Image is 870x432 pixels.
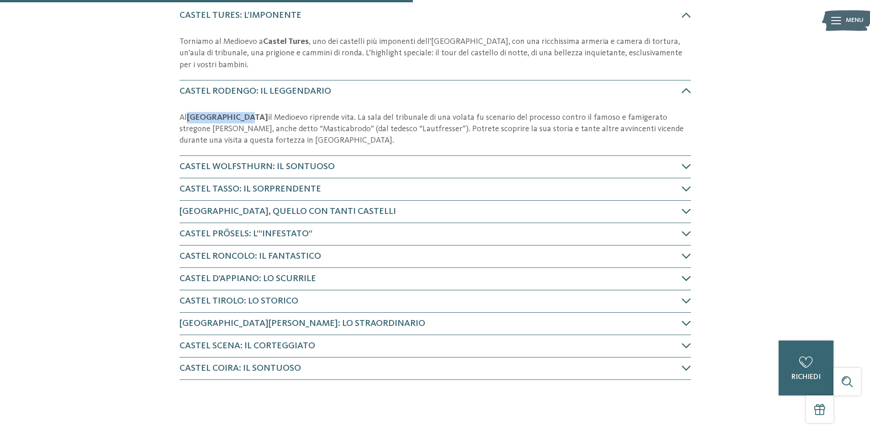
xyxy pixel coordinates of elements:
[179,341,315,351] span: Castel Scena: il corteggiato
[779,341,833,395] a: richiedi
[179,162,335,171] span: Castel Wolfsthurn: il sontuoso
[179,87,331,96] span: Castel Rodengo: il leggendario
[179,36,691,71] p: Torniamo al Medioevo a , uno dei castelli più imponenti dell'[GEOGRAPHIC_DATA], con una ricchissi...
[179,274,316,283] span: Castel d’Appiano: lo scurrile
[179,252,321,261] span: Castel Roncolo: il fantastico
[179,112,691,147] p: Al il Medioevo riprende vita. La sala del tribunale di una volata fu scenario del processo contro...
[179,319,425,328] span: [GEOGRAPHIC_DATA][PERSON_NAME]: lo straordinario
[791,373,821,381] span: richiedi
[179,207,396,216] span: [GEOGRAPHIC_DATA], quello con tanti castelli
[179,11,301,20] span: Castel Tures: l’imponente
[187,113,268,122] strong: [GEOGRAPHIC_DATA]
[179,185,321,194] span: Castel Tasso: il sorprendente
[179,229,312,239] span: Castel Prösels: l’“infestato”
[179,297,298,306] span: Castel Tirolo: lo storico
[263,37,309,46] strong: Castel Tures
[179,364,301,373] span: Castel Coira: il sontuoso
